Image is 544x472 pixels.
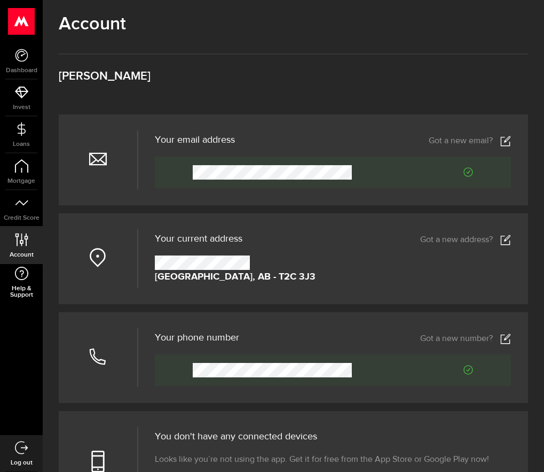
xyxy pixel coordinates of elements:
span: You don't have any connected devices [155,432,317,442]
span: Your current address [155,234,242,244]
h1: Account [59,13,528,35]
h3: Your email address [155,135,235,145]
span: Looks like you’re not using the app. Get it for free from the App Store or Google Play now! [155,453,489,466]
span: Verified [406,365,473,375]
a: Got a new email? [429,136,511,146]
strong: [GEOGRAPHIC_DATA], AB - T2C 3J3 [155,270,316,284]
span: Verified [406,167,473,177]
h3: [PERSON_NAME] [59,71,528,82]
a: Got a new address? [420,235,511,245]
h3: Your phone number [155,333,239,343]
a: Got a new number? [420,334,511,344]
button: Open LiveChat chat widget [9,4,41,36]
